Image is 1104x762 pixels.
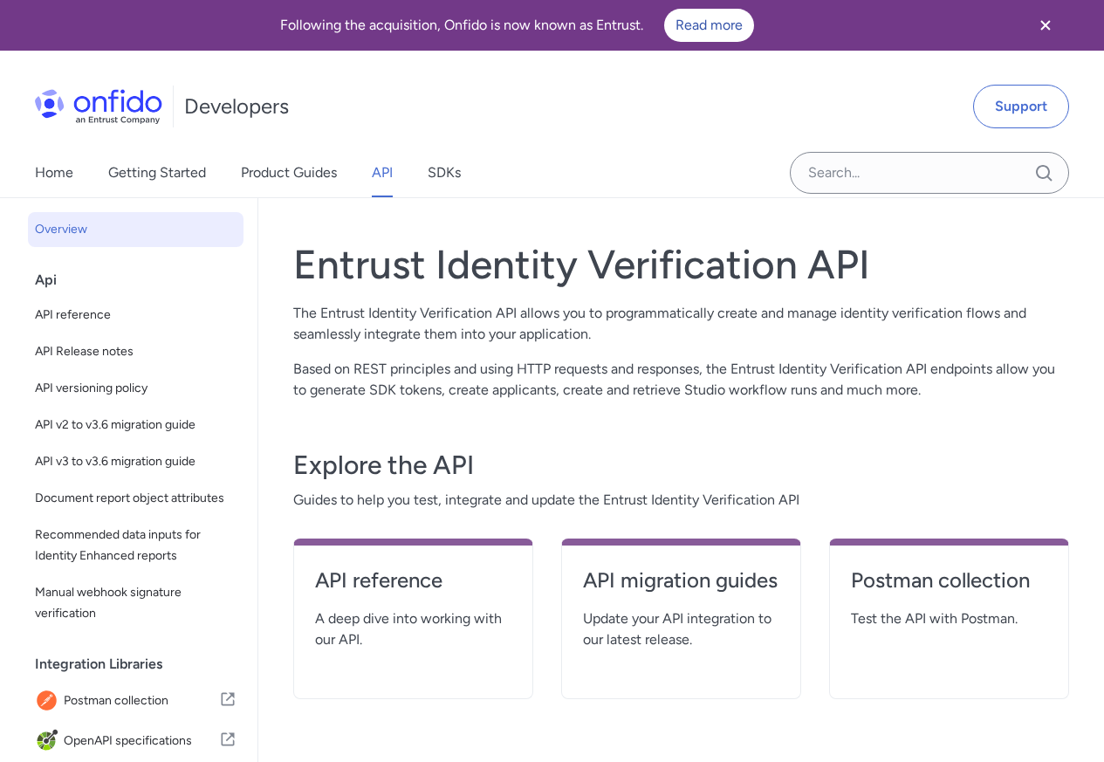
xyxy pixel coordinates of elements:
[35,689,64,713] img: IconPostman collection
[293,303,1069,345] p: The Entrust Identity Verification API allows you to programmatically create and manage identity v...
[35,341,237,362] span: API Release notes
[35,89,162,124] img: Onfido Logo
[64,689,219,713] span: Postman collection
[851,608,1047,629] span: Test the API with Postman.
[28,518,243,573] a: Recommended data inputs for Identity Enhanced reports
[64,729,219,753] span: OpenAPI specifications
[35,451,237,472] span: API v3 to v3.6 migration guide
[293,359,1069,401] p: Based on REST principles and using HTTP requests and responses, the Entrust Identity Verification...
[583,608,779,650] span: Update your API integration to our latest release.
[28,722,243,760] a: IconOpenAPI specificationsOpenAPI specifications
[851,566,1047,594] h4: Postman collection
[28,298,243,333] a: API reference
[35,415,237,436] span: API v2 to v3.6 migration guide
[28,481,243,516] a: Document report object attributes
[35,582,237,624] span: Manual webhook signature verification
[35,148,73,197] a: Home
[35,263,250,298] div: Api
[583,566,779,608] a: API migration guides
[315,566,511,594] h4: API reference
[790,152,1069,194] input: Onfido search input field
[184,93,289,120] h1: Developers
[35,305,237,326] span: API reference
[35,729,64,753] img: IconOpenAPI specifications
[28,575,243,631] a: Manual webhook signature verification
[241,148,337,197] a: Product Guides
[1013,3,1078,47] button: Close banner
[973,85,1069,128] a: Support
[28,408,243,443] a: API v2 to v3.6 migration guide
[293,448,1069,483] h3: Explore the API
[28,371,243,406] a: API versioning policy
[35,219,237,240] span: Overview
[293,490,1069,511] span: Guides to help you test, integrate and update the Entrust Identity Verification API
[35,647,250,682] div: Integration Libraries
[35,525,237,566] span: Recommended data inputs for Identity Enhanced reports
[428,148,461,197] a: SDKs
[108,148,206,197] a: Getting Started
[28,334,243,369] a: API Release notes
[372,148,393,197] a: API
[28,444,243,479] a: API v3 to v3.6 migration guide
[28,212,243,247] a: Overview
[28,682,243,720] a: IconPostman collectionPostman collection
[35,378,237,399] span: API versioning policy
[21,9,1013,42] div: Following the acquisition, Onfido is now known as Entrust.
[1035,15,1056,36] svg: Close banner
[851,566,1047,608] a: Postman collection
[315,566,511,608] a: API reference
[664,9,754,42] a: Read more
[315,608,511,650] span: A deep dive into working with our API.
[293,240,1069,289] h1: Entrust Identity Verification API
[35,488,237,509] span: Document report object attributes
[583,566,779,594] h4: API migration guides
